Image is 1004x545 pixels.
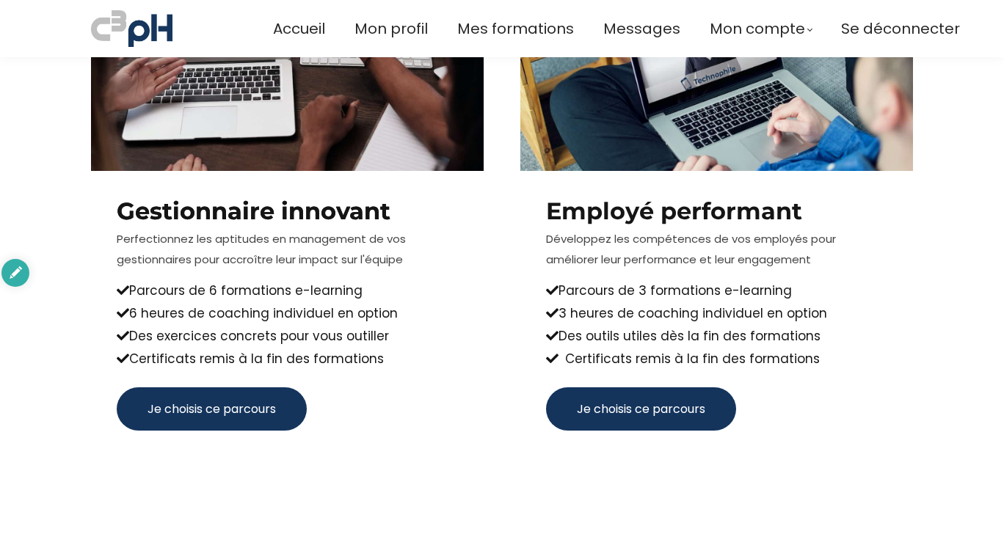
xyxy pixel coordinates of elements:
span: Mon compte [710,17,805,41]
a: Mes formations [457,17,574,41]
button: Je choisis ce parcours [117,387,307,431]
strong: Employé performant [546,197,802,225]
div: Des outils utiles dès la fin des formations [546,326,887,346]
a: Se déconnecter [841,17,960,41]
span: Je choisis ce parcours [148,400,276,418]
div: Parcours de 3 formations e-learning [546,280,887,301]
div: Des exercices concrets pour vous outiller [117,326,458,346]
div: Certificats remis à la fin des formations [117,348,458,369]
span: Développez les compétences de vos employés pour améliorer leur performance et leur engagement [546,231,836,267]
a: Mon profil [354,17,428,41]
img: a70bc7685e0efc0bd0b04b3506828469.jpeg [91,7,172,50]
div: 6 heures de coaching individuel en option [117,303,458,323]
b: Gestionnaire innovant [117,197,390,225]
div: Certificats remis à la fin des formations [546,348,887,369]
a: Messages [603,17,680,41]
span: Perfectionnez les aptitudes en management de vos gestionnaires pour accroître leur impact sur l'é... [117,231,406,267]
a: Accueil [273,17,325,41]
button: Je choisis ce parcours [546,387,736,431]
div: authoring options [1,259,29,287]
span: Je choisis ce parcours [577,400,705,418]
div: Parcours de 6 formations e-learning [117,280,458,301]
div: 3 heures de coaching individuel en option [546,303,887,323]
